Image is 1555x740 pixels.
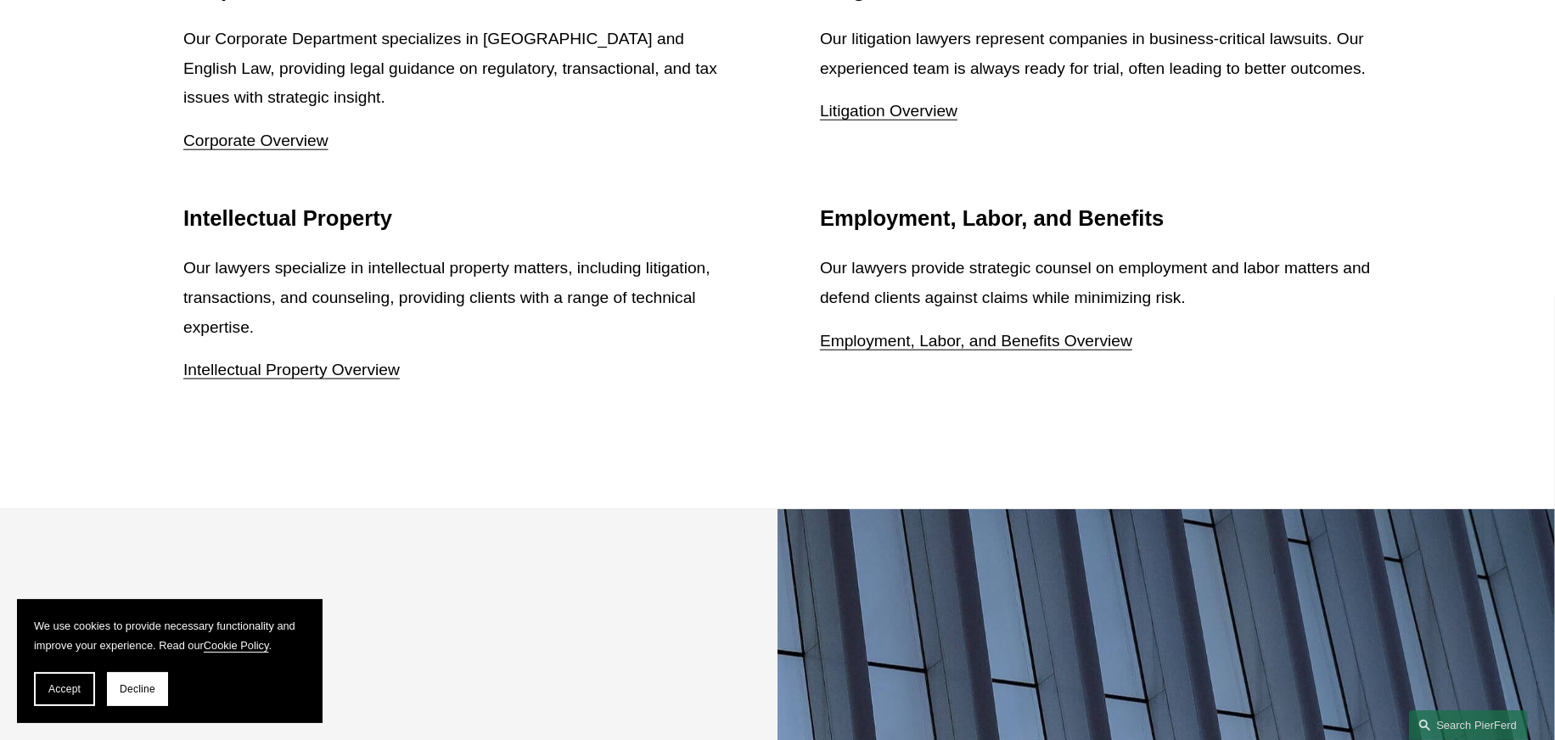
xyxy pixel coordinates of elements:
[48,683,81,695] span: Accept
[183,361,400,378] a: Intellectual Property Overview
[34,616,306,655] p: We use cookies to provide necessary functionality and improve your experience. Read our .
[107,672,168,706] button: Decline
[183,254,735,342] p: Our lawyers specialize in intellectual property matters, including litigation, transactions, and ...
[183,25,735,113] p: Our Corporate Department specializes in [GEOGRAPHIC_DATA] and English Law, providing legal guidan...
[17,599,323,723] section: Cookie banner
[820,254,1372,312] p: Our lawyers provide strategic counsel on employment and labor matters and defend clients against ...
[183,205,735,232] h2: Intellectual Property
[820,102,957,120] a: Litigation Overview
[204,639,269,652] a: Cookie Policy
[820,205,1372,232] h2: Employment, Labor, and Benefits
[820,25,1372,83] p: Our litigation lawyers represent companies in business-critical lawsuits. Our experienced team is...
[1409,710,1528,740] a: Search this site
[820,332,1132,350] a: Employment, Labor, and Benefits Overview
[120,683,155,695] span: Decline
[34,672,95,706] button: Accept
[183,132,328,149] a: Corporate Overview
